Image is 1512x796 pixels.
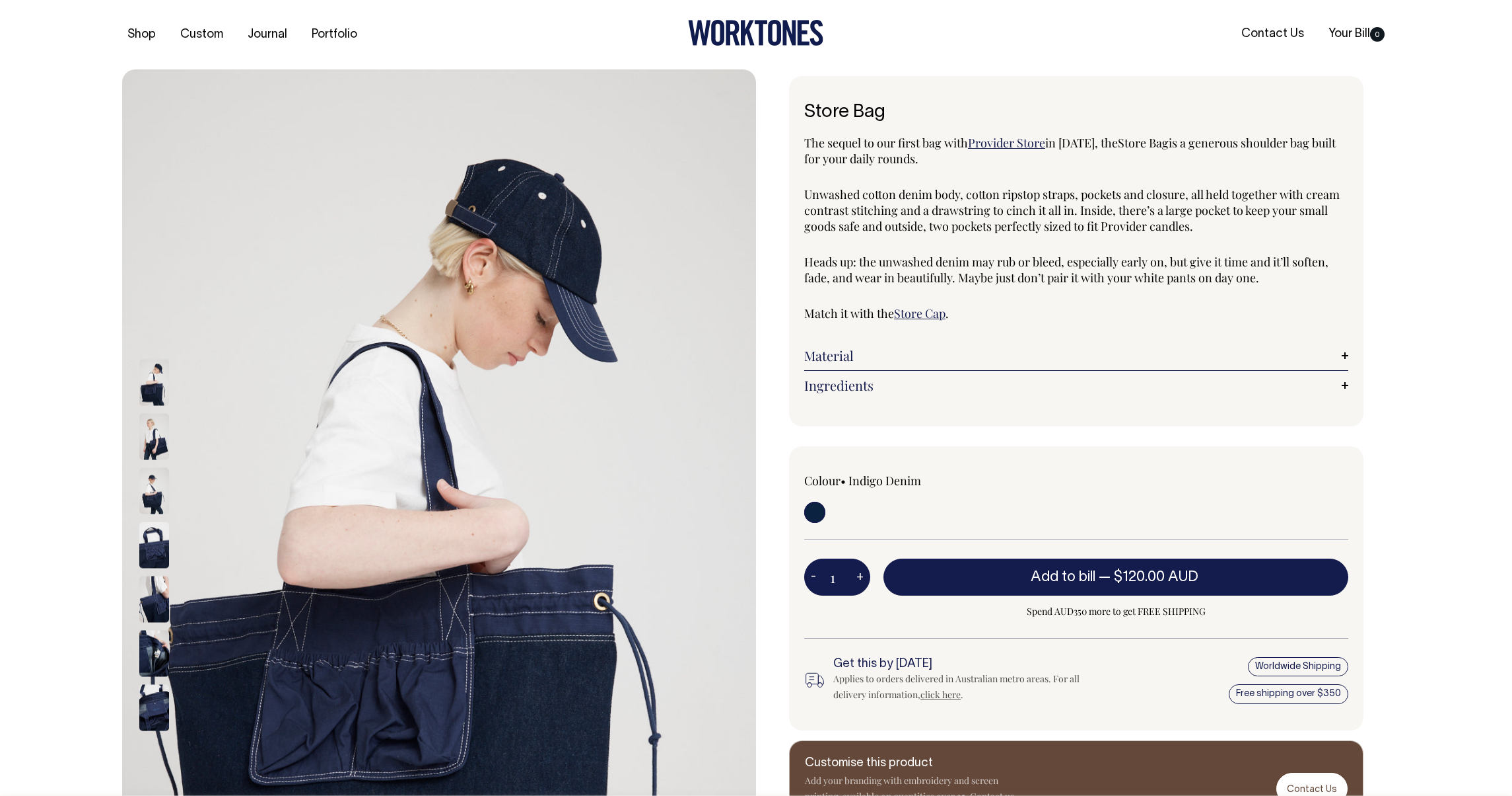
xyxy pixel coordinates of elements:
[804,564,823,590] button: -
[805,757,1016,770] h6: Customise this product
[804,135,1336,167] span: is a generous shoulder bag built for your daily rounds.
[139,576,169,622] img: indigo-denim
[122,24,161,46] a: Shop
[242,24,292,46] a: Journal
[1099,571,1202,584] span: —
[139,413,169,459] img: indigo-denim
[833,671,1101,703] div: Applies to orders delivered in Australian metro areas. For all delivery information, .
[1118,135,1169,151] span: Store Bag
[175,24,228,46] a: Custom
[1114,571,1198,584] span: $120.00 AUD
[1323,23,1390,45] a: Your Bill0
[139,684,169,731] img: indigo-denim
[139,359,169,405] img: indigo-denim
[883,559,1348,596] button: Add to bill —$120.00 AUD
[920,688,961,701] a: click here
[139,630,169,676] img: indigo-denim
[848,473,921,489] label: Indigo Denim
[894,305,945,321] a: Store Cap
[1045,135,1118,151] span: in [DATE], the
[306,24,362,46] a: Portfolio
[850,564,870,590] button: +
[804,135,968,151] span: The sequel to our first bag with
[804,348,1348,364] a: Material
[1236,23,1309,45] a: Contact Us
[833,658,1101,671] h6: Get this by [DATE]
[883,604,1348,619] span: Spend AUD350 more to get FREE SHIPPING
[804,305,949,321] span: Match it with the .
[804,186,1340,234] span: Unwashed cotton denim body, cotton ripstop straps, pockets and closure, all held together with cr...
[968,135,1045,151] a: Provider Store
[804,102,1348,123] h1: Store Bag
[139,467,169,514] img: indigo-denim
[139,522,169,568] img: indigo-denim
[804,254,1328,286] span: Heads up: the unwashed denim may rub or bleed, especially early on, but give it time and it’ll so...
[804,473,1022,489] div: Colour
[1370,27,1385,42] span: 0
[841,473,846,489] span: •
[1031,571,1095,584] span: Add to bill
[804,378,1348,393] a: Ingredients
